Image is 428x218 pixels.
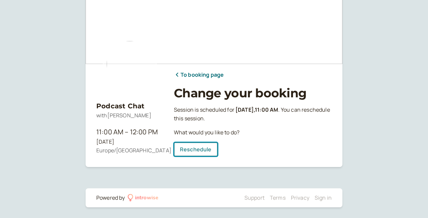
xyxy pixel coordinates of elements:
div: 11:00 AM – 12:00 PM [96,127,163,137]
div: Europe/[GEOGRAPHIC_DATA] [96,146,163,155]
a: Terms [270,194,286,201]
b: [DATE] , 11:00 AM [235,106,278,113]
p: Session is scheduled for . You can reschedule this session. [174,106,332,123]
a: Reschedule [174,142,218,156]
div: Powered by [96,194,125,202]
a: Support [244,194,264,201]
span: with [PERSON_NAME] [96,112,151,119]
p: What would you like to do? [174,128,332,137]
h1: Change your booking [174,86,332,100]
a: Privacy [291,194,309,201]
a: Sign in [315,194,332,201]
a: introwise [128,194,159,202]
h3: Podcast Chat [96,101,163,111]
div: introwise [135,194,158,202]
div: [DATE] [96,138,163,146]
a: To booking page [174,71,224,79]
